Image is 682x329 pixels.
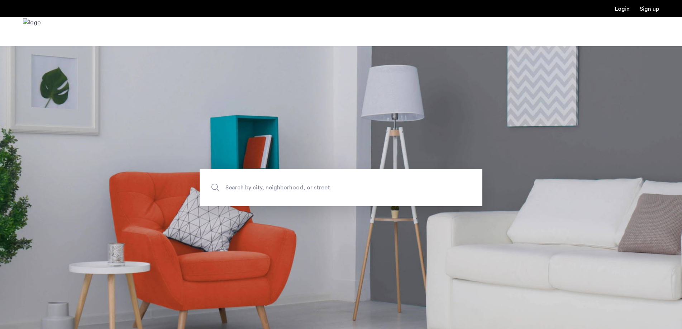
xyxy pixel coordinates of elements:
[23,18,41,45] img: logo
[615,6,630,12] a: Login
[640,6,659,12] a: Registration
[200,169,482,206] input: Apartment Search
[225,183,423,192] span: Search by city, neighborhood, or street.
[23,18,41,45] a: Cazamio Logo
